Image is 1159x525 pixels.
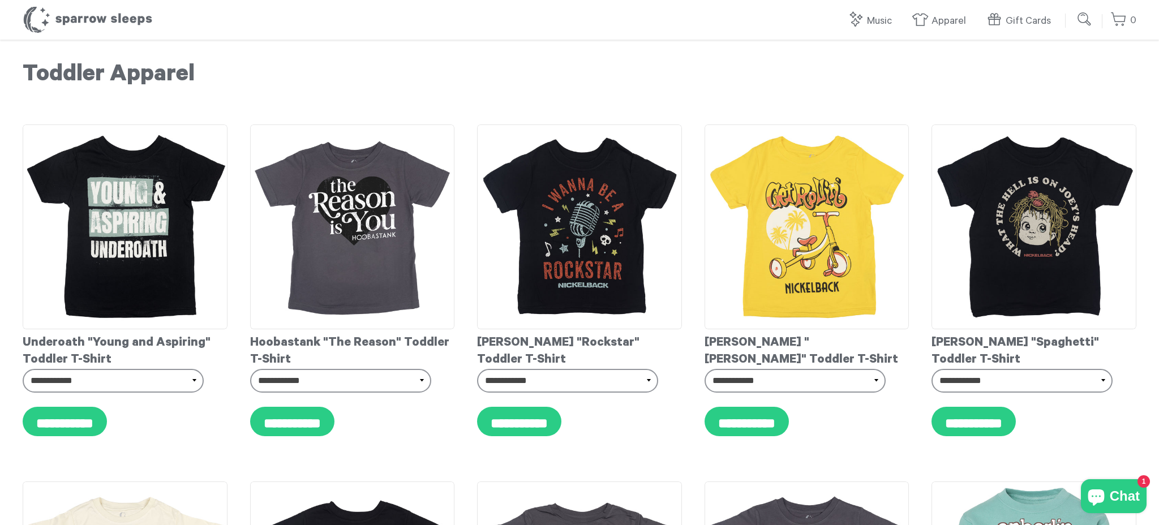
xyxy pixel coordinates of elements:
[23,62,1136,91] h1: Toddler Apparel
[23,329,227,369] div: Underoath "Young and Aspiring" Toddler T-Shirt
[986,9,1057,33] a: Gift Cards
[912,9,972,33] a: Apparel
[250,124,455,329] img: Hoobastank-TheReasonToddlerT-shirt_grande.jpg
[705,329,909,369] div: [PERSON_NAME] "[PERSON_NAME]" Toddler T-Shirt
[932,329,1136,369] div: [PERSON_NAME] "Spaghetti" Toddler T-Shirt
[23,6,153,34] h1: Sparrow Sleeps
[250,329,455,369] div: Hoobastank "The Reason" Toddler T-Shirt
[705,124,909,329] img: Nickelback-GetRollinToddlerT-shirt_grande.jpg
[1074,8,1096,31] input: Submit
[847,9,898,33] a: Music
[1110,8,1136,33] a: 0
[23,124,227,329] img: Underoath-ToddlerT-shirt_e78959a8-87e6-4113-b351-bbb82bfaa7ef_grande.jpg
[1078,479,1150,516] inbox-online-store-chat: Shopify online store chat
[477,329,682,369] div: [PERSON_NAME] "Rockstar" Toddler T-Shirt
[477,124,682,329] img: Nickelback-RockstarToddlerT-shirt_grande.jpg
[932,124,1136,329] img: Nickelback-JoeysHeadToddlerT-shirt_grande.jpg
